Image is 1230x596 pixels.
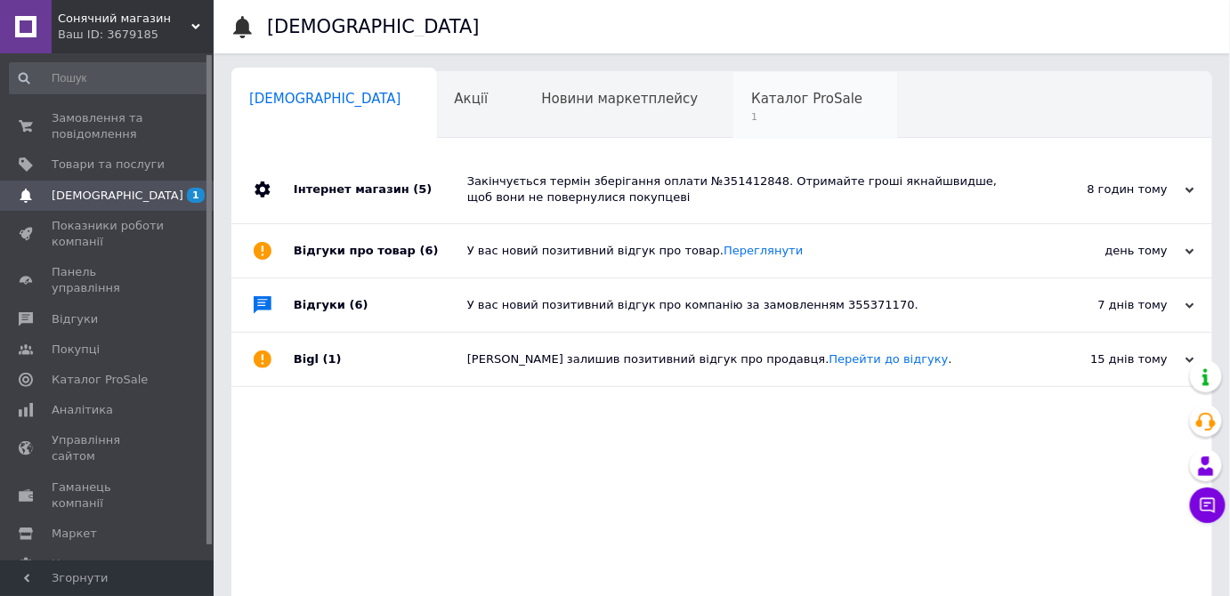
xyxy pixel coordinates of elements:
[52,264,165,296] span: Панель управління
[187,188,205,203] span: 1
[1190,487,1226,523] button: Чат з покупцем
[294,224,467,278] div: Відгуки про товар
[52,372,148,388] span: Каталог ProSale
[52,402,113,418] span: Аналітика
[751,110,862,124] span: 1
[1016,351,1194,367] div: 15 днів тому
[267,16,480,37] h1: [DEMOGRAPHIC_DATA]
[52,526,97,542] span: Маркет
[9,62,210,94] input: Пошук
[541,91,698,107] span: Новини маркетплейсу
[52,157,165,173] span: Товари та послуги
[467,297,1016,313] div: У вас новий позитивний відгук про компанію за замовленням 355371170.
[294,156,467,223] div: Інтернет магазин
[52,342,100,358] span: Покупці
[52,556,142,572] span: Налаштування
[58,11,191,27] span: Сонячний магазин
[455,91,489,107] span: Акції
[249,91,401,107] span: [DEMOGRAPHIC_DATA]
[58,27,214,43] div: Ваш ID: 3679185
[52,218,165,250] span: Показники роботи компанії
[294,278,467,332] div: Відгуки
[420,244,439,257] span: (6)
[1016,181,1194,197] div: 8 годин тому
[52,110,165,142] span: Замовлення та повідомлення
[467,173,1016,205] div: Закінчується термін зберігання оплати №351412848. Отримайте гроші якнайшвидше, щоб вони не поверн...
[323,352,342,366] span: (1)
[350,298,368,311] span: (6)
[829,352,949,366] a: Перейти до відгуку
[467,243,1016,259] div: У вас новий позитивний відгук про товар.
[724,244,803,257] a: Переглянути
[467,351,1016,367] div: [PERSON_NAME] залишив позитивний відгук про продавця. .
[52,479,165,511] span: Гаманець компанії
[1016,243,1194,259] div: день тому
[1016,297,1194,313] div: 7 днів тому
[751,91,862,107] span: Каталог ProSale
[52,432,165,464] span: Управління сайтом
[413,182,432,196] span: (5)
[52,188,183,204] span: [DEMOGRAPHIC_DATA]
[52,311,98,327] span: Відгуки
[294,333,467,386] div: Bigl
